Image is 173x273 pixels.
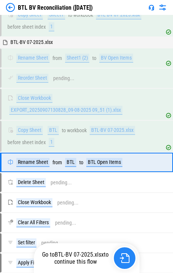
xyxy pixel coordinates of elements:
div: BTL Open Items [86,158,122,167]
div: to [92,55,96,61]
div: to workbook [68,12,93,18]
div: BTL [48,126,59,135]
div: BV Open Items [99,54,133,63]
div: pending... [53,76,74,81]
div: BTL-BV 07-2025.xlsx [96,10,141,19]
div: from [52,160,62,165]
div: before sheet index [7,140,46,145]
div: pending... [41,240,63,246]
img: Support [148,4,154,10]
div: pending... [57,200,79,206]
div: to workbook [62,128,87,133]
div: to [79,160,83,165]
img: Go to file [120,253,129,263]
span: BTL-BV 07-2025.xlsx [55,251,104,258]
div: Set filter [16,238,36,247]
div: Close Workbook [16,198,52,207]
div: Delete Sheet [16,178,46,187]
img: Settings menu [158,3,167,12]
div: Go to to continue this flow [38,251,113,265]
div: 1 [49,138,54,147]
div: EXPORT_20250907130828_09-08-2025 09_51 (1).xlsx [9,106,122,115]
div: Copy Sheet [16,10,43,19]
div: Sheet1 [48,10,65,19]
div: Close Workbook [16,94,52,103]
div: BTL BV Reconciliation ([DATE]) [18,4,93,11]
span: BTL-BV 07-2025.xlsx [10,39,53,45]
div: Rename Sheet [16,54,49,63]
div: pending... [51,180,72,185]
div: 1 [49,22,54,31]
div: from [52,55,62,61]
div: Clear All Filters [16,218,50,227]
div: Reorder Sheet [16,74,48,83]
div: Apply Filter [16,258,42,267]
div: Copy Sheet [16,126,43,135]
div: BTL [65,158,76,167]
div: BTL-BV 07-2025.xlsx [90,126,135,135]
div: Sheet1 (2) [65,54,89,63]
div: pending... [55,220,76,226]
div: Rename Sheet [16,158,49,167]
div: before sheet index [7,24,46,30]
img: Back [6,3,15,12]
